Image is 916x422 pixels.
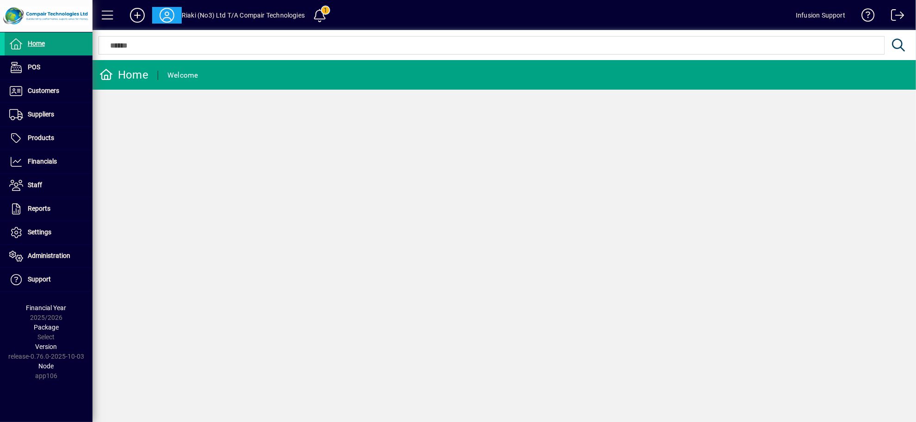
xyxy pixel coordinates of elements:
[123,7,152,24] button: Add
[28,205,50,212] span: Reports
[34,324,59,331] span: Package
[36,343,57,350] span: Version
[5,174,92,197] a: Staff
[28,40,45,47] span: Home
[28,275,51,283] span: Support
[28,134,54,141] span: Products
[796,8,845,23] div: Infusion Support
[5,197,92,220] a: Reports
[28,87,59,94] span: Customers
[5,268,92,291] a: Support
[28,158,57,165] span: Financials
[28,228,51,236] span: Settings
[5,103,92,126] a: Suppliers
[884,2,904,32] a: Logout
[855,2,875,32] a: Knowledge Base
[182,8,305,23] div: Riaki (No3) Ltd T/A Compair Technologies
[5,127,92,150] a: Products
[5,150,92,173] a: Financials
[5,221,92,244] a: Settings
[26,304,67,312] span: Financial Year
[5,56,92,79] a: POS
[99,67,148,82] div: Home
[39,362,54,370] span: Node
[5,245,92,268] a: Administration
[28,110,54,118] span: Suppliers
[28,252,70,259] span: Administration
[5,80,92,103] a: Customers
[152,7,182,24] button: Profile
[28,63,40,71] span: POS
[28,181,42,189] span: Staff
